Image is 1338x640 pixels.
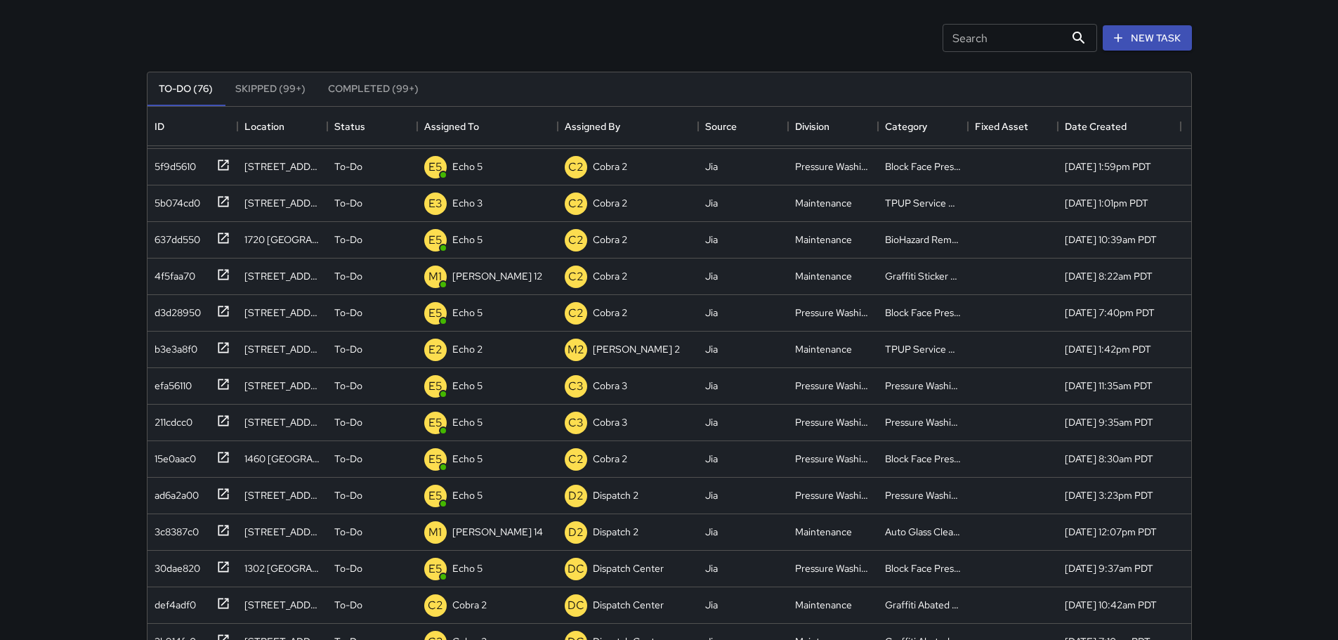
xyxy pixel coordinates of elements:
div: Maintenance [795,598,852,612]
button: Completed (99+) [317,72,430,106]
p: Dispatch Center [593,561,664,575]
div: Location [237,107,327,146]
div: 1460 Broadway [244,452,320,466]
div: Graffiti Sticker Abated Small [885,269,961,283]
div: def4adf0 [149,592,196,612]
p: DC [568,561,584,577]
div: 8/22/2025, 3:23pm PDT [1065,488,1153,502]
p: Cobra 2 [452,598,487,612]
div: 15e0aac0 [149,446,196,466]
p: Echo 5 [452,233,483,247]
p: Cobra 3 [593,415,627,429]
p: C2 [428,597,443,614]
div: ID [147,107,237,146]
div: Date Created [1058,107,1181,146]
div: 511 17th Street [244,415,320,429]
p: E5 [428,451,442,468]
div: Maintenance [795,342,852,356]
div: Category [885,107,927,146]
p: C2 [568,268,584,285]
div: 8/21/2025, 9:37am PDT [1065,561,1153,575]
div: 8/23/2025, 8:30am PDT [1065,452,1153,466]
div: Jia [705,488,718,502]
div: Source [705,107,737,146]
div: Jia [705,561,718,575]
div: Pressure Washing Hotspot List Completed [885,488,961,502]
p: E5 [428,159,442,176]
p: E5 [428,488,442,504]
div: Jia [705,379,718,393]
p: C2 [568,305,584,322]
div: 2545 Broadway [244,598,320,612]
div: Jia [705,269,718,283]
p: To-Do [334,415,362,429]
div: Date Created [1065,107,1127,146]
div: Assigned To [417,107,558,146]
div: Pressure Washing [795,159,871,174]
p: Echo 3 [452,196,483,210]
div: 211cdcc0 [149,410,192,429]
p: To-Do [334,488,362,502]
button: To-Do (76) [147,72,224,106]
div: Assigned By [558,107,698,146]
div: Jia [705,159,718,174]
div: Fixed Asset [975,107,1028,146]
p: Cobra 2 [593,196,627,210]
div: Pressure Washing Hotspot List Completed [885,415,961,429]
div: 8/22/2025, 12:07pm PDT [1065,525,1157,539]
p: To-Do [334,561,362,575]
div: Maintenance [795,233,852,247]
div: Source [698,107,788,146]
p: E2 [428,341,442,358]
p: M1 [428,524,442,541]
div: Status [327,107,417,146]
p: Echo 5 [452,415,483,429]
div: Jia [705,196,718,210]
div: TPUP Service Requested [885,342,961,356]
p: Echo 5 [452,306,483,320]
p: To-Do [334,306,362,320]
p: To-Do [334,342,362,356]
div: 1508 15th Street [244,196,320,210]
div: 4f5faa70 [149,263,195,283]
div: Maintenance [795,196,852,210]
p: Echo 5 [452,561,483,575]
p: E5 [428,232,442,249]
div: 8/24/2025, 7:40pm PDT [1065,306,1155,320]
p: To-Do [334,452,362,466]
p: Echo 5 [452,379,483,393]
p: [PERSON_NAME] 12 [452,269,542,283]
div: Maintenance [795,525,852,539]
p: Echo 5 [452,488,483,502]
div: Jia [705,233,718,247]
div: Block Face Pressure Washed [885,159,961,174]
div: Graffiti Abated Large [885,598,961,612]
div: 521 19th Street [244,379,320,393]
div: Pressure Washing [795,561,871,575]
div: Block Face Pressure Washed [885,306,961,320]
div: Jia [705,598,718,612]
p: To-Do [334,379,362,393]
div: Pressure Washing [795,452,871,466]
p: DC [568,597,584,614]
div: 8/19/2025, 10:42am PDT [1065,598,1157,612]
p: M2 [568,341,584,358]
div: 8/25/2025, 1:59pm PDT [1065,159,1151,174]
p: Dispatch 2 [593,488,638,502]
div: Jia [705,525,718,539]
p: C2 [568,195,584,212]
div: 1720 Broadway [244,233,320,247]
p: Cobra 2 [593,306,627,320]
p: To-Do [334,598,362,612]
p: To-Do [334,269,362,283]
div: Jia [705,415,718,429]
p: C2 [568,159,584,176]
div: 5f9d5610 [149,154,196,174]
div: Block Face Pressure Washed [885,561,961,575]
p: Cobra 2 [593,233,627,247]
div: Division [795,107,829,146]
div: Maintenance [795,269,852,283]
div: Pressure Washing [795,306,871,320]
p: Echo 5 [452,452,483,466]
div: Category [878,107,968,146]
